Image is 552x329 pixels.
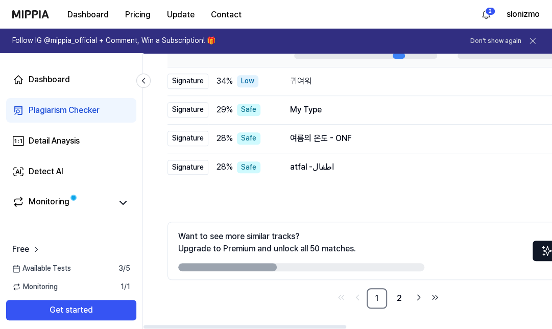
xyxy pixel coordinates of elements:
[350,290,365,304] a: Go to previous page
[29,196,69,210] div: Monitoring
[237,104,260,116] div: Safe
[12,282,58,292] span: Monitoring
[6,129,136,153] a: Detail Anaysis
[412,290,426,304] a: Go to next page
[117,5,159,25] button: Pricing
[485,7,495,15] div: 2
[29,135,80,147] div: Detail Anaysis
[167,74,208,89] div: Signature
[12,36,215,46] h1: Follow IG @mippia_official + Comment, Win a Subscription! 🎁
[167,131,208,146] div: Signature
[29,74,70,86] div: Dashboard
[167,102,208,118] div: Signature
[217,75,233,87] span: 34 %
[167,160,208,175] div: Signature
[29,104,100,116] div: Plagiarism Checker
[12,196,112,210] a: Monitoring
[203,5,250,25] button: Contact
[6,67,136,92] a: Dashboard
[389,288,410,309] a: 2
[217,161,233,173] span: 28 %
[237,132,260,145] div: Safe
[470,37,521,45] button: Don't show again
[237,75,258,87] div: Low
[6,159,136,184] a: Detect AI
[6,300,136,320] button: Get started
[12,10,49,18] img: logo
[507,8,540,20] button: slonizmo
[59,5,117,25] button: Dashboard
[12,243,41,255] a: Free
[159,5,203,25] button: Update
[159,1,203,29] a: Update
[217,104,233,116] span: 29 %
[12,243,29,255] span: Free
[428,290,442,304] a: Go to last page
[12,264,71,274] span: Available Tests
[480,8,492,20] img: 알림
[6,98,136,123] a: Plagiarism Checker
[334,290,348,304] a: Go to first page
[121,282,130,292] span: 1 / 1
[178,230,356,255] div: Want to see more similar tracks? Upgrade to Premium and unlock all 50 matches.
[118,264,130,274] span: 3 / 5
[478,6,494,22] button: 알림2
[29,166,63,178] div: Detect AI
[217,132,233,145] span: 28 %
[237,161,260,174] div: Safe
[367,288,387,309] a: 1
